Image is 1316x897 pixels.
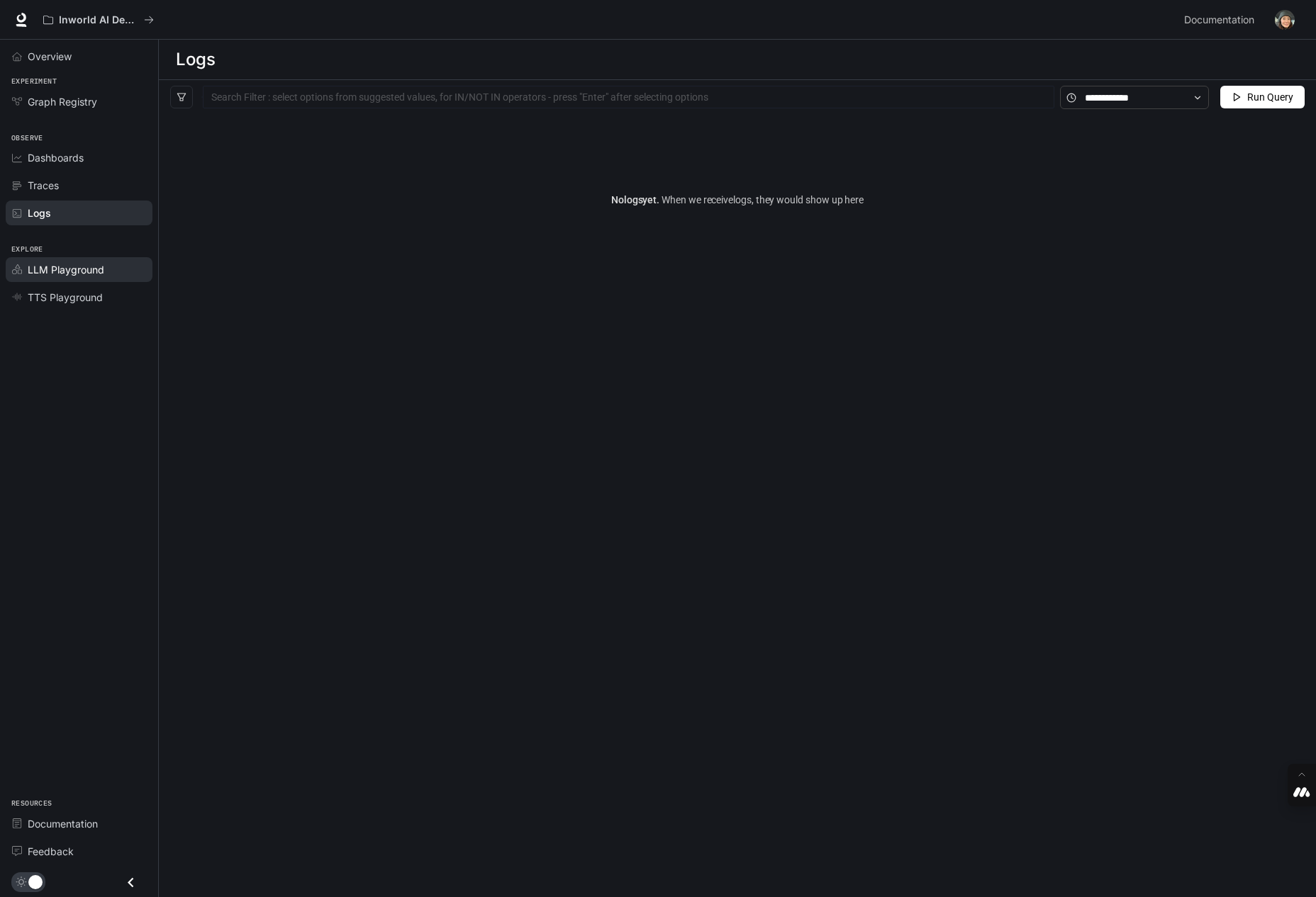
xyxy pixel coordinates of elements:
img: User avatar [1275,10,1295,30]
span: When we receive logs , they would show up here [659,194,864,205]
h1: Logs [176,45,215,74]
button: All workspaces [37,6,160,34]
a: Logs [6,201,152,225]
span: Traces [28,178,59,193]
button: Run Query [1220,86,1305,108]
a: Graph Registry [6,89,152,114]
a: Traces [6,173,152,198]
button: filter [170,86,193,108]
span: filter [177,92,186,102]
span: Documentation [1184,11,1254,29]
a: Overview [6,44,152,69]
button: User avatar [1271,6,1299,34]
span: Logs [28,205,51,220]
a: Dashboards [6,145,152,170]
a: TTS Playground [6,285,152,310]
a: Documentation [6,811,152,836]
article: No logs yet. [611,192,864,208]
span: Dashboards [28,150,84,165]
a: Documentation [1178,6,1265,34]
span: TTS Playground [28,290,103,305]
span: LLM Playground [28,262,104,277]
span: Overview [28,49,72,64]
span: Graph Registry [28,94,97,109]
span: Run Query [1247,89,1293,105]
span: Dark mode toggle [28,874,43,889]
p: Inworld AI Demos [59,14,138,26]
a: Feedback [6,839,152,864]
span: Documentation [28,816,98,831]
button: Close drawer [115,868,147,897]
span: Feedback [28,844,74,859]
a: LLM Playground [6,257,152,282]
